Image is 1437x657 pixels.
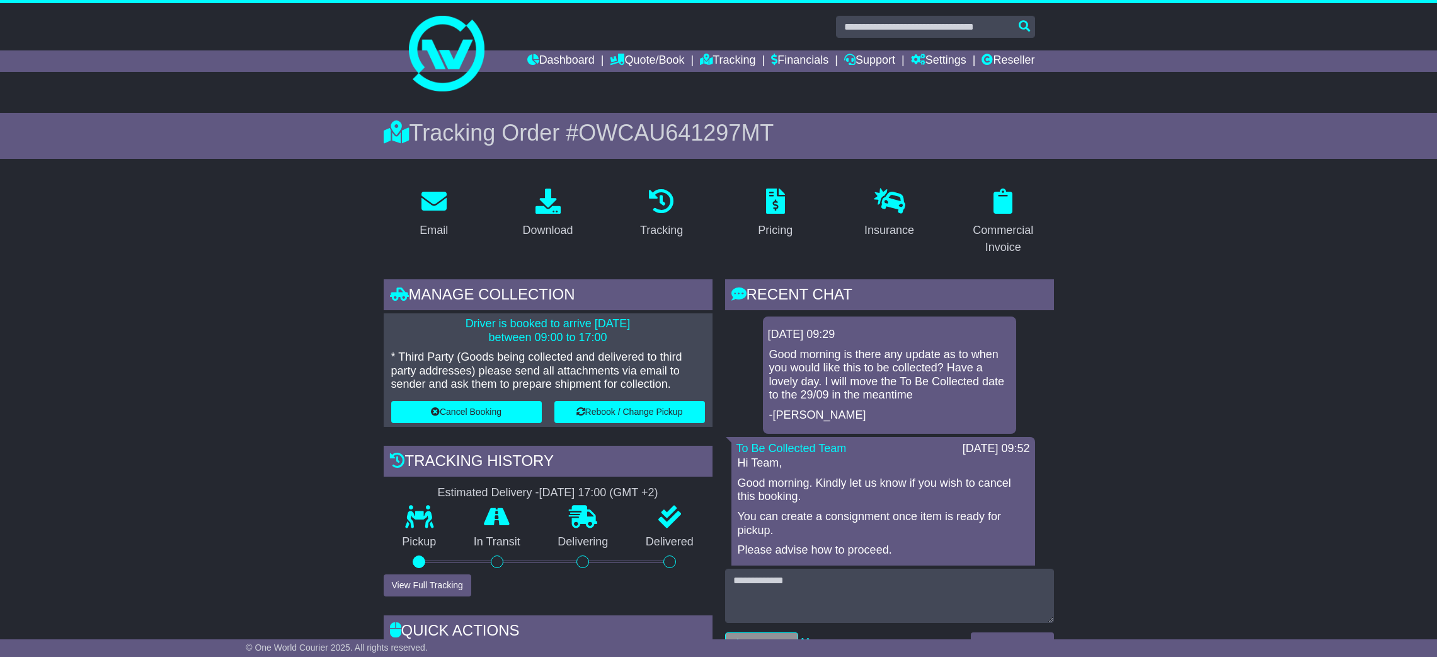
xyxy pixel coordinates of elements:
div: Pricing [758,222,793,239]
a: Insurance [856,184,922,243]
button: View Full Tracking [384,574,471,596]
p: Pickup [384,535,455,549]
p: Please advise how to proceed. [738,544,1029,557]
button: Rebook / Change Pickup [554,401,705,423]
div: [DATE] 09:29 [768,328,1011,342]
p: Delivering [539,535,627,549]
button: Send a Message [971,632,1053,654]
div: Download [522,222,573,239]
p: * Third Party (Goods being collected and delivered to third party addresses) please send all atta... [391,351,705,392]
div: [DATE] 09:52 [963,442,1030,456]
p: Good morning. Kindly let us know if you wish to cancel this booking. [738,477,1029,504]
div: Email [420,222,448,239]
p: Good morning is there any update as to when you would like this to be collected? Have a lovely da... [769,348,1010,402]
a: Quote/Book [610,50,684,72]
div: Tracking Order # [384,119,1054,146]
div: RECENT CHAT [725,279,1054,313]
a: Tracking [700,50,755,72]
div: Quick Actions [384,615,713,649]
div: Manage collection [384,279,713,313]
p: You can create a consignment once item is ready for pickup. [738,510,1029,537]
div: Tracking [640,222,683,239]
div: Tracking history [384,446,713,480]
a: Settings [911,50,966,72]
a: Dashboard [527,50,595,72]
a: To Be Collected Team [736,442,847,455]
span: © One World Courier 2025. All rights reserved. [246,642,428,653]
div: Commercial Invoice [961,222,1046,256]
div: Estimated Delivery - [384,486,713,500]
a: Tracking [632,184,691,243]
a: Support [844,50,895,72]
p: -[PERSON_NAME] [769,409,1010,422]
button: Cancel Booking [391,401,542,423]
a: Commercial Invoice [953,184,1054,260]
a: Download [514,184,581,243]
div: [DATE] 17:00 (GMT +2) [539,486,658,500]
p: Hi Team, [738,456,1029,470]
div: Insurance [864,222,914,239]
p: Delivered [627,535,713,549]
a: Reseller [982,50,1034,72]
a: Pricing [750,184,801,243]
a: Email [411,184,456,243]
p: Driver is booked to arrive [DATE] between 09:00 to 17:00 [391,317,705,344]
span: OWCAU641297MT [578,120,774,146]
a: Financials [771,50,828,72]
p: In Transit [455,535,539,549]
